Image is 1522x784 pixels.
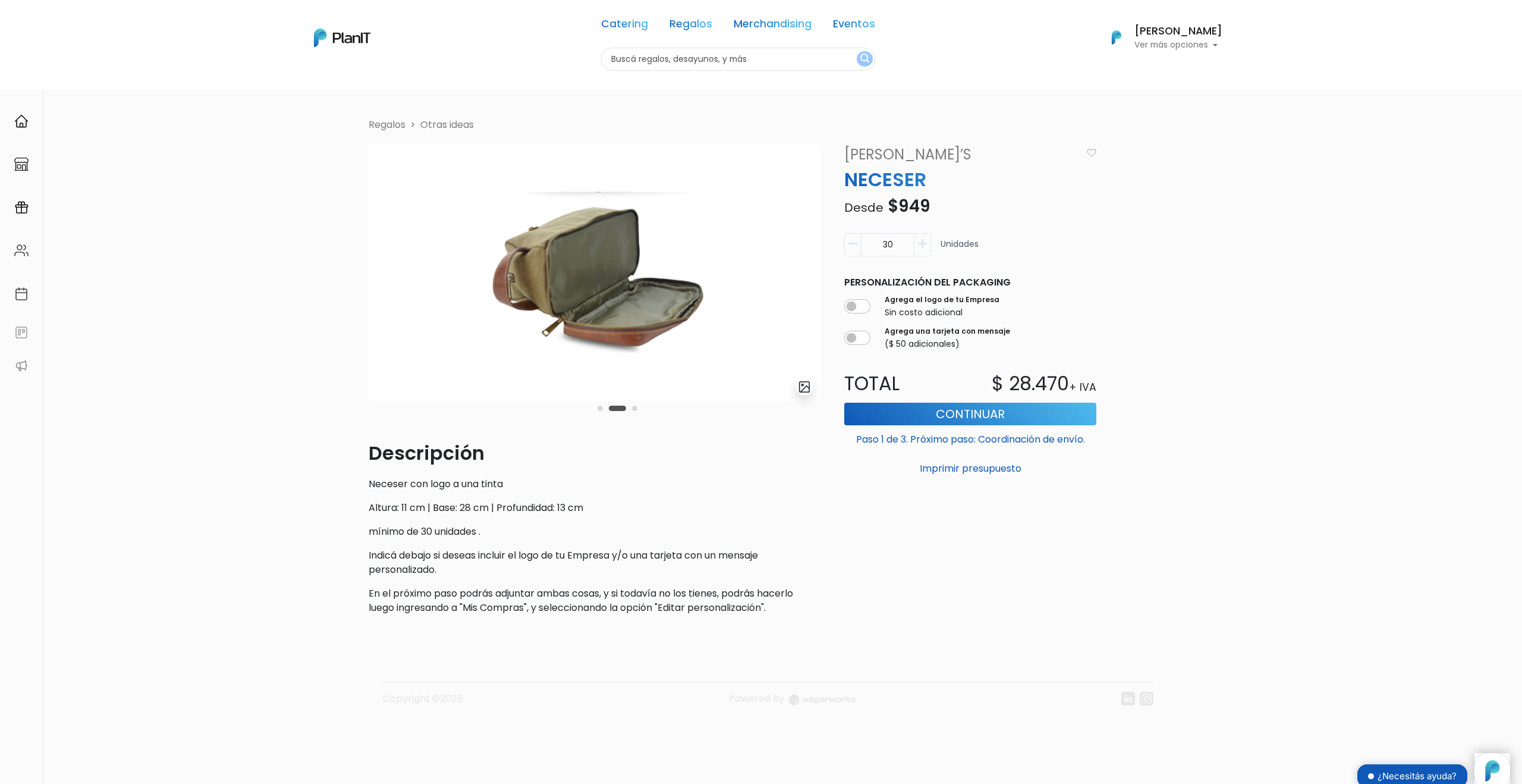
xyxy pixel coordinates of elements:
[14,200,29,215] img: campaigns-02234683943229c281be62815700db0a1741e53638e28bf9629b52c665b00959.svg
[844,275,1096,290] p: Personalización del packaging
[669,19,712,33] a: Regalos
[1103,24,1130,51] img: PlanIt Logo
[844,403,1096,425] button: Continuar
[314,29,370,47] img: PlanIt Logo
[369,477,820,491] p: Neceser con logo a una tinta
[369,548,820,577] p: Indicá debajo si deseas incluir el logo de tu Empresa y/o una tarjeta con un mensaje personalizado.
[837,165,1103,194] p: NECESER
[369,144,820,401] img: Dise%C3%B1o_sin_t%C3%ADtulo__34_.png
[1134,41,1222,49] p: Ver más opciones
[885,306,999,319] p: Sin costo adicional
[798,380,812,394] img: gallery-light
[1121,692,1135,705] img: linkedin-cc7d2dbb1a16aff8e18f147ffe980d30ddd5d9e01409788280e63c91fc390ff4.svg
[1134,26,1222,37] h6: [PERSON_NAME]
[369,118,405,132] li: Regalos
[1140,692,1153,705] img: instagram-7ba2a2629254302ec2a9470e65da5de918c9f3c9a63008f8abed3140a32961bf.svg
[1096,22,1222,53] button: PlanIt Logo [PERSON_NAME] Ver más opciones
[734,19,812,33] a: Merchandising
[14,287,29,301] img: calendar-87d922413cdce8b2cf7b7f5f62616a5cf9e4887200fb71536465627b3292af00.svg
[941,238,979,261] p: Unidades
[14,359,29,373] img: partners-52edf745621dab592f3b2c58e3bca9d71375a7ef29c3b500c9f145b62cc070d4.svg
[14,243,29,258] img: people-662611757002400ad9ed0e3c099ab2801c6687ba6c219adb57efc949bc21e19d.svg
[729,692,784,705] span: translation missing: es.layouts.footer.powered_by
[837,369,970,398] p: Total
[369,501,820,515] p: Altura: 11 cm | Base: 28 cm | Profundidad: 13 cm
[888,195,930,218] span: $949
[837,144,1081,165] a: [PERSON_NAME]’s
[844,199,883,216] span: Desde
[885,326,1010,337] label: Agrega una tarjeta con mensaje
[844,428,1096,447] p: Paso 1 de 3. Próximo paso: Coordinación de envío.
[609,406,626,411] button: Carousel Page 2 (Current Slide)
[632,406,637,411] button: Carousel Page 3
[361,118,1161,134] nav: breadcrumb
[601,19,648,33] a: Catering
[833,19,875,33] a: Eventos
[992,369,1069,398] p: $ 28.470
[595,401,640,415] div: Carousel Pagination
[1069,380,1096,395] p: + IVA
[729,692,856,715] a: Powered By
[789,694,856,705] img: logo_eagerworks-044938b0bf012b96b195e05891a56339191180c2d98ce7df62ca656130a436fa.svg
[844,459,1096,479] button: Imprimir presupuesto
[420,118,474,131] a: Otras ideas
[369,439,820,468] p: Descripción
[1087,149,1096,157] img: heart_icon
[14,114,29,128] img: home-e721727adea9d79c4d83392d1f703f7f8bce08238fde08b1acbfd93340b81755.svg
[885,294,999,305] label: Agrega el logo de tu Empresa
[383,692,463,715] p: Copyright ©2025
[860,54,869,65] img: search_button-432b6d5273f82d61273b3651a40e1bd1b912527efae98b1b7a1b2c0702e16a8d.svg
[14,325,29,340] img: feedback-78b5a0c8f98aac82b08bfc38622c3050aee476f2c9584af64705fc4e61158814.svg
[601,48,875,71] input: Buscá regalos, desayunos, y más
[598,406,603,411] button: Carousel Page 1
[369,587,820,615] p: En el próximo paso podrás adjuntar ambas cosas, y si todavía no los tienes, podrás hacerlo luego ...
[885,338,1010,350] p: ($ 50 adicionales)
[369,525,820,539] p: mínimo de 30 unidades .
[14,157,29,171] img: marketplace-4ceaa7011d94191e9ded77b95e3339b90024bf715f7c57f8cf31f2d8c509eaba.svg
